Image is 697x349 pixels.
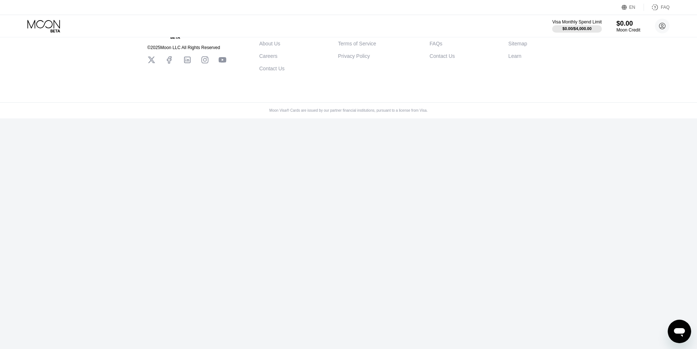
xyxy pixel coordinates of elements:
[263,108,434,112] div: Moon Visa® Cards are issued by our partner financial institutions, pursuant to a license from Visa.
[552,19,602,33] div: Visa Monthly Spend Limit$0.00/$4,000.00
[430,53,455,59] div: Contact Us
[430,41,442,47] div: FAQs
[338,41,376,47] div: Terms of Service
[508,53,521,59] div: Learn
[617,20,640,33] div: $0.00Moon Credit
[259,66,285,71] div: Contact Us
[259,41,281,47] div: About Us
[259,53,278,59] div: Careers
[617,20,640,27] div: $0.00
[338,53,370,59] div: Privacy Policy
[661,5,670,10] div: FAQ
[629,5,636,10] div: EN
[147,45,226,50] div: © 2025 Moon LLC All Rights Reserved
[644,4,670,11] div: FAQ
[552,19,602,25] div: Visa Monthly Spend Limit
[508,41,527,47] div: Sitemap
[617,27,640,33] div: Moon Credit
[562,26,592,31] div: $0.00 / $4,000.00
[622,4,644,11] div: EN
[668,320,691,343] iframe: Button to launch messaging window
